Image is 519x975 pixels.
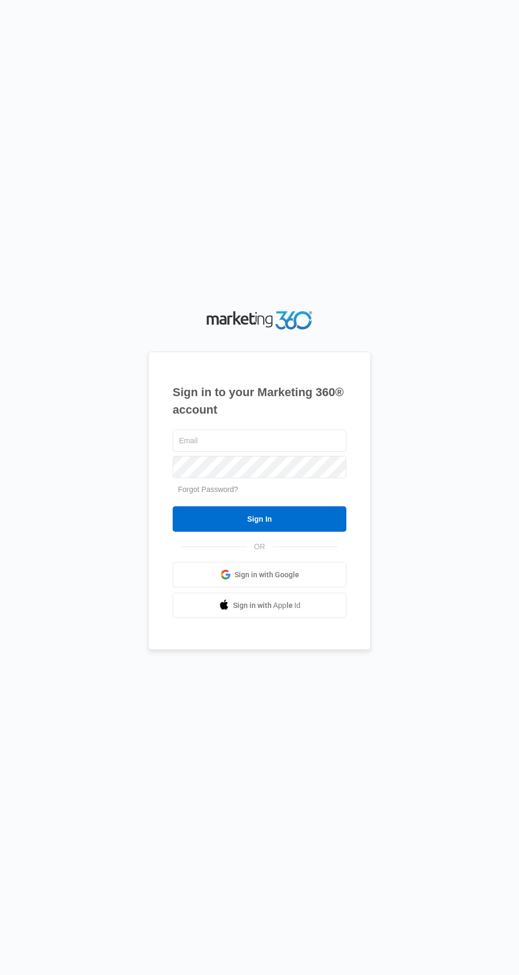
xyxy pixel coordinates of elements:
[173,383,346,418] h1: Sign in to your Marketing 360® account
[173,506,346,532] input: Sign In
[173,593,346,618] a: Sign in with Apple Id
[178,485,238,494] a: Forgot Password?
[173,430,346,452] input: Email
[233,600,301,611] span: Sign in with Apple Id
[173,562,346,587] a: Sign in with Google
[247,541,273,552] span: OR
[235,569,299,580] span: Sign in with Google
